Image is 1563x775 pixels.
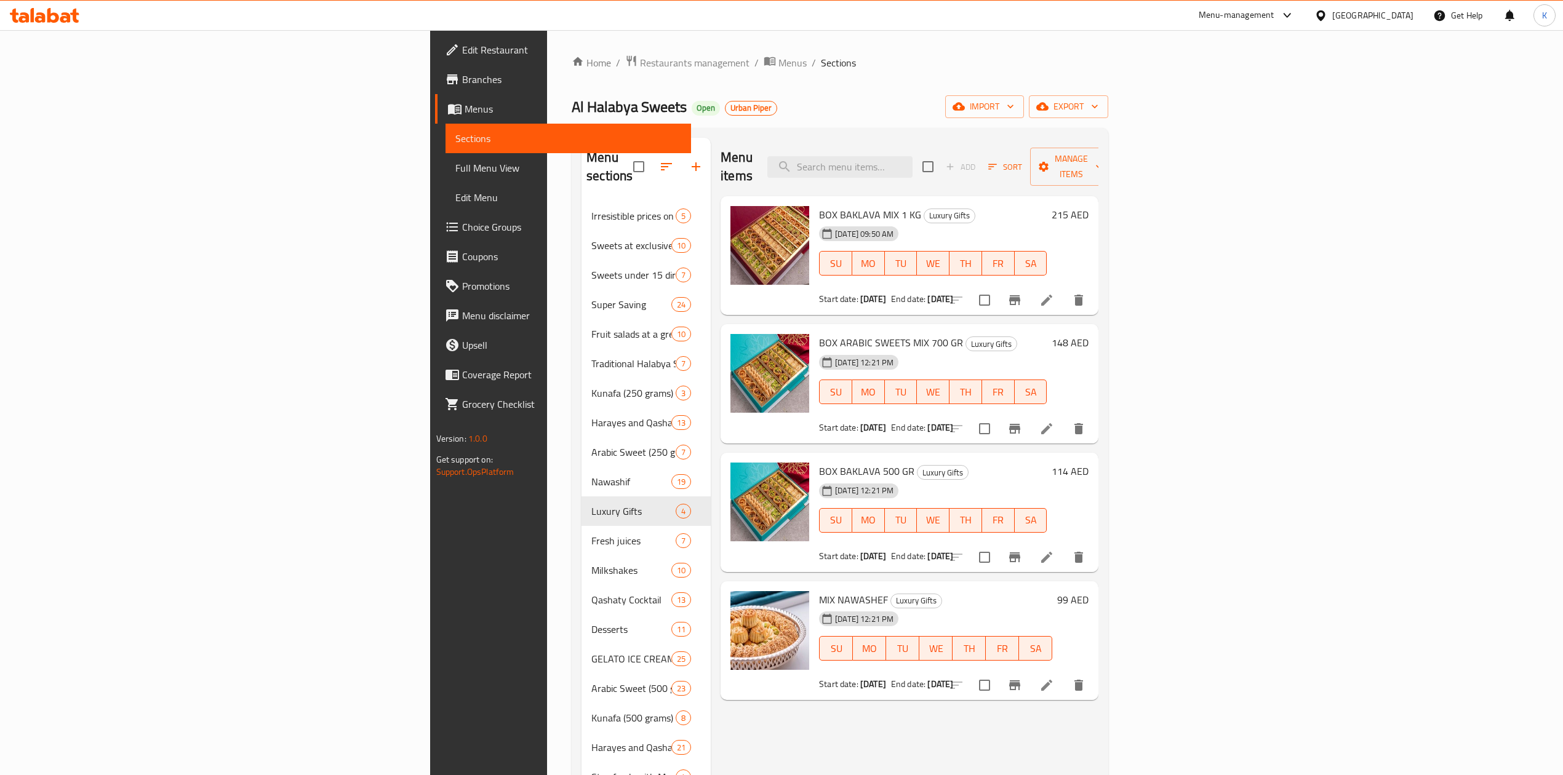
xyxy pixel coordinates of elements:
[819,291,858,307] span: Start date:
[927,676,953,692] b: [DATE]
[991,640,1014,658] span: FR
[982,251,1015,276] button: FR
[671,415,691,430] div: items
[987,255,1010,272] span: FR
[591,445,676,459] span: Arabic Sweet (250 grams)
[676,447,690,458] span: 7
[987,511,1010,529] span: FR
[830,613,898,625] span: [DATE] 12:21 PM
[819,676,858,692] span: Start date:
[1000,285,1029,315] button: Branch-specific-item
[819,419,858,435] span: Start date:
[462,308,681,323] span: Menu disclaimer
[591,681,671,696] span: Arabic Sweet (500 grams)
[924,640,948,658] span: WE
[591,622,671,637] span: Desserts
[819,548,858,564] span: Start date:
[819,462,914,480] span: BOX BAKLAVA 500 GR
[1029,95,1108,118] button: export
[857,255,880,272] span: MO
[591,209,676,223] span: Irresistible prices on Talabat
[435,65,691,94] a: Branches
[672,476,690,488] span: 19
[1020,511,1042,529] span: SA
[582,733,711,762] div: Harayes and Qashaty (500 grams)21
[582,585,711,614] div: Qashaty Cocktail13
[891,548,925,564] span: End date:
[582,467,711,496] div: Nawashif19
[591,327,671,341] span: Fruit salads at a great price
[676,269,690,281] span: 7
[582,526,711,555] div: Fresh juices7
[582,201,711,231] div: Irresistible prices on Talabat5
[640,55,750,70] span: Restaurants management
[891,419,925,435] span: End date:
[819,380,852,404] button: SU
[915,154,941,180] span: Select section
[819,251,852,276] button: SU
[927,419,953,435] b: [DATE]
[1020,383,1042,401] span: SA
[582,437,711,467] div: Arabic Sweet (250 grams)7
[819,333,963,352] span: BOX ARABIC SWEETS MIX 700 GR
[953,636,986,661] button: TH
[435,360,691,389] a: Coverage Report
[435,271,691,301] a: Promotions
[922,511,945,529] span: WE
[591,356,676,371] div: Traditional Halabya Sweets
[671,651,691,666] div: items
[435,94,691,124] a: Menus
[764,55,807,71] a: Menus
[954,383,977,401] span: TH
[919,636,953,661] button: WE
[676,209,691,223] div: items
[591,474,671,489] span: Nawashif
[830,485,898,496] span: [DATE] 12:21 PM
[1020,255,1042,272] span: SA
[891,676,925,692] span: End date:
[1064,542,1093,572] button: delete
[1039,421,1054,436] a: Edit menu item
[676,506,690,517] span: 4
[591,651,671,666] span: GELATO ICE CREAM
[671,622,691,637] div: items
[1199,8,1274,23] div: Menu-management
[582,378,711,408] div: Kunafa (250 grams)3
[435,242,691,271] a: Coupons
[582,496,711,526] div: Luxury Gifts4
[819,508,852,533] button: SU
[672,594,690,606] span: 13
[591,386,676,400] span: Kunafa (250 grams)
[1000,414,1029,443] button: Branch-specific-item
[591,740,671,755] div: Harayes and Qashaty (500 grams)
[830,228,898,240] span: [DATE] 09:50 AM
[825,511,847,529] span: SU
[435,330,691,360] a: Upsell
[1040,151,1103,182] span: Manage items
[778,55,807,70] span: Menus
[830,357,898,368] span: [DATE] 12:21 PM
[672,240,690,252] span: 10
[692,103,720,113] span: Open
[924,209,975,223] div: Luxury Gifts
[891,291,925,307] span: End date:
[885,251,917,276] button: TU
[819,636,853,661] button: SU
[860,419,886,435] b: [DATE]
[922,255,945,272] span: WE
[582,290,711,319] div: Super Saving24
[591,238,671,253] span: Sweets at exclusive prices
[730,334,809,413] img: BOX ARABIC SWEETS MIX 700 GR
[917,466,968,480] span: Luxury Gifts
[927,291,953,307] b: [DATE]
[852,380,885,404] button: MO
[462,397,681,411] span: Grocery Checklist
[676,356,691,371] div: items
[1024,640,1047,658] span: SA
[676,445,691,459] div: items
[436,431,466,447] span: Version:
[819,205,921,224] span: BOX BAKLAVA MIX 1 KG
[582,231,711,260] div: Sweets at exclusive prices10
